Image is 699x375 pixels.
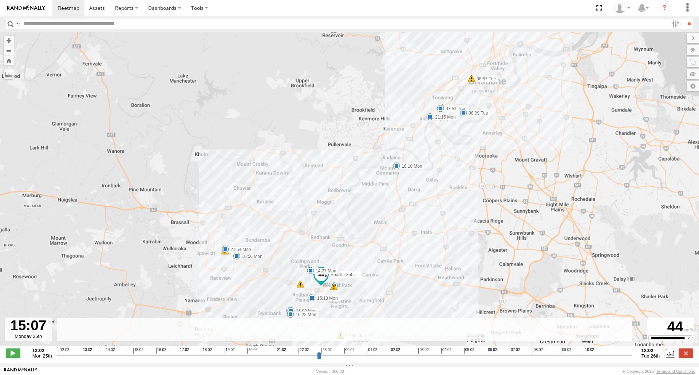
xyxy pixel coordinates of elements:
[82,348,92,354] span: 13:02
[443,105,469,111] label: 07:48 Tue
[641,348,660,353] strong: 12:02
[687,81,699,91] label: Map Settings
[247,348,257,354] span: 20:02
[533,348,543,354] span: 08:02
[367,348,377,354] span: 01:02
[441,105,467,112] label: 07:51 Tue
[510,348,520,354] span: 07:02
[291,311,319,318] label: 16:22 Mon
[156,348,166,354] span: 16:02
[276,348,286,354] span: 21:02
[648,319,693,335] div: 44
[321,348,332,354] span: 23:02
[561,348,571,354] span: 09:02
[316,369,344,374] div: Version: 306.00
[311,268,339,274] label: 14:27 Mon
[584,348,594,354] span: 10:02
[4,69,14,79] label: Measure
[430,114,458,120] label: 21:15 Mon
[15,19,21,29] label: Search Query
[418,348,429,354] span: 03:02
[4,36,14,45] button: Zoom in
[202,348,212,354] span: 18:02
[487,348,497,354] span: 06:02
[390,348,400,354] span: 02:02
[463,110,490,116] label: 08:09 Tue
[612,3,633,13] div: Marco DiBenedetto
[312,295,340,302] label: 15:18 Mon
[344,348,355,354] span: 00:02
[679,348,693,358] label: Close
[179,348,189,354] span: 17:02
[623,369,695,374] div: © Copyright 2025 -
[464,348,474,354] span: 05:02
[659,2,670,14] i: ?
[441,348,451,354] span: 04:02
[331,282,338,290] div: 7
[471,76,498,82] label: 08:57 Tue
[396,163,424,169] label: 18:10 Mon
[6,348,20,358] label: Play/Stop
[290,307,318,314] label: 15:41 Mon
[59,348,69,354] span: 12:02
[7,5,45,11] img: rand-logo.svg
[641,353,660,359] span: Tue 26th Aug 2025
[133,348,143,354] span: 15:02
[669,19,685,29] label: Search Filter Options
[331,272,362,277] span: Spare - 350FB3
[4,45,14,56] button: Zoom out
[225,246,253,253] label: 21:54 Mon
[4,368,37,375] a: Visit our Website
[330,283,337,290] div: 10
[291,308,319,314] label: 16:00 Mon
[297,280,304,288] div: 5
[32,353,52,359] span: Mon 25th Aug 2025
[656,369,695,374] a: Terms and Conditions
[299,348,309,354] span: 22:02
[4,56,14,65] button: Zoom Home
[105,348,115,354] span: 14:02
[32,348,52,353] strong: 12:02
[237,253,265,260] label: 16:56 Mon
[225,348,235,354] span: 19:02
